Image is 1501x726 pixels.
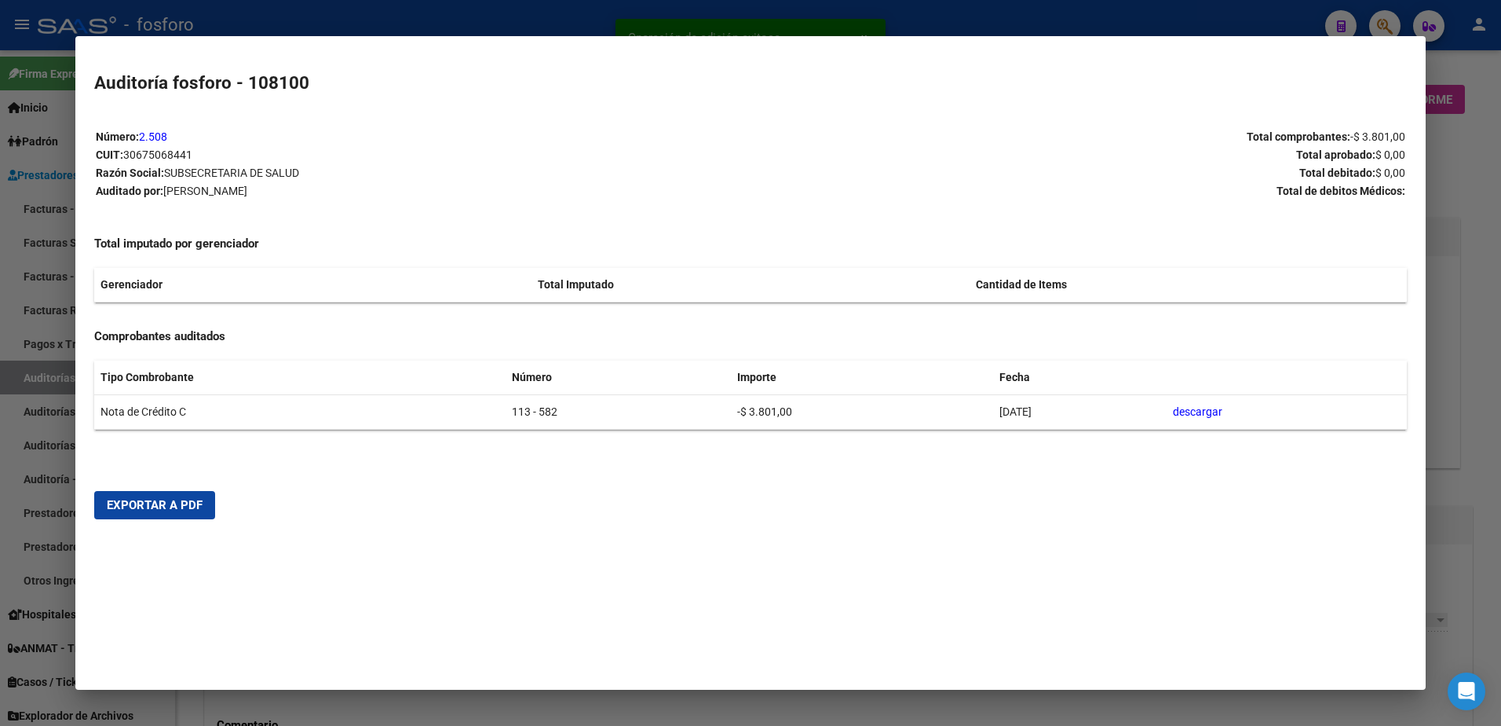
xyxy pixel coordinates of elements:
[1375,148,1405,161] span: $ 0,00
[970,268,1408,302] th: Cantidad de Items
[751,182,1405,200] p: Total de debitos Médicos:
[1375,167,1405,179] span: $ 0,00
[94,328,1408,346] h4: Comprobantes auditados
[94,361,506,394] th: Tipo Combrobante
[94,70,1408,97] h2: Auditoría fosforo - 108100
[163,185,247,197] span: [PERSON_NAME]
[506,361,731,394] th: Número
[139,130,167,143] a: 2.508
[96,182,750,200] p: Auditado por:
[1173,405,1222,418] a: descargar
[96,128,750,146] p: Número:
[1350,130,1405,143] span: -$ 3.801,00
[993,361,1167,394] th: Fecha
[751,146,1405,164] p: Total aprobado:
[506,395,731,430] td: 113 - 582
[123,148,192,161] span: 30675068441
[993,395,1167,430] td: [DATE]
[94,268,532,302] th: Gerenciador
[94,235,1408,253] h4: Total imputado por gerenciador
[107,498,203,512] span: Exportar a PDF
[164,167,299,179] span: SUBSECRETARIA DE SALUD
[751,164,1405,182] p: Total debitado:
[731,395,993,430] td: -$ 3.801,00
[96,146,750,164] p: CUIT:
[1448,673,1485,710] div: Open Intercom Messenger
[751,128,1405,146] p: Total comprobantes:
[94,395,506,430] td: Nota de Crédito C
[531,268,970,302] th: Total Imputado
[96,164,750,182] p: Razón Social:
[731,361,993,394] th: Importe
[94,491,215,519] button: Exportar a PDF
